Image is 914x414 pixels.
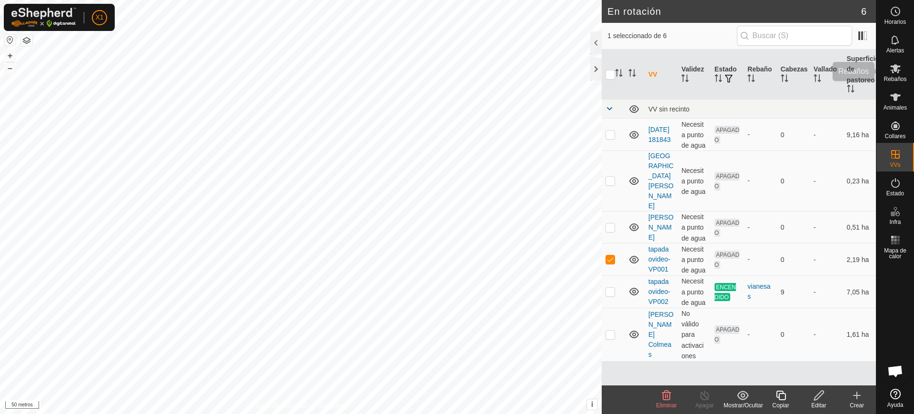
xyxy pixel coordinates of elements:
[648,152,674,210] a: [GEOGRAPHIC_DATA][PERSON_NAME]
[656,402,676,409] font: Eliminar
[252,403,307,409] font: Política de Privacidad
[724,402,763,409] font: Mostrar/Ocultar
[648,245,670,273] a: tapada ovideo-VP001
[814,131,816,139] font: -
[681,76,689,83] p-sorticon: Activar para ordenar
[889,219,901,225] font: Infra
[591,400,593,408] font: i
[884,76,906,82] font: Rebaños
[884,133,905,140] font: Collares
[811,402,826,409] font: Editar
[318,403,350,409] font: Contáctanos
[252,402,307,410] a: Política de Privacidad
[747,255,750,263] font: -
[781,131,785,139] font: 0
[607,32,667,40] font: 1 seleccionado de 6
[847,86,854,94] p-sorticon: Activar para ordenar
[884,19,906,25] font: Horarios
[11,8,76,27] img: Logotipo de Gallagher
[681,121,705,149] font: Necesita punto de agua
[884,247,906,260] font: Mapa de calor
[781,65,808,73] font: Cabezas
[8,63,12,73] font: –
[4,50,16,61] button: +
[648,126,671,143] a: [DATE] 181843
[628,71,636,78] p-sorticon: Activar para ordenar
[715,173,739,190] font: APAGADO
[318,402,350,410] a: Contáctanos
[747,65,772,73] font: Rebaño
[747,283,770,300] font: vianesas
[781,331,785,338] font: 0
[747,177,750,184] font: -
[95,13,103,21] font: X1
[715,127,739,143] font: APAGADO
[861,6,866,17] font: 6
[884,104,907,111] font: Animales
[648,311,674,358] a: [PERSON_NAME] Colmeas
[747,331,750,338] font: -
[648,278,670,305] a: tapada ovideo-VP002
[847,223,869,231] font: 0,51 ha
[781,177,785,185] font: 0
[695,402,714,409] font: Apagar
[847,256,869,263] font: 2,19 ha
[681,310,704,360] font: No válido para activaciones
[715,283,736,300] font: ENCENDIDO
[648,105,689,113] font: VV sin recinto
[814,331,816,338] font: -
[681,213,705,242] font: Necesita punto de agua
[681,277,705,306] font: Necesita punto de agua
[21,35,32,46] button: Capas del Mapa
[772,402,789,409] font: Copiar
[715,326,739,343] font: APAGADO
[715,252,739,268] font: APAGADO
[715,65,737,73] font: Estado
[850,402,864,409] font: Crear
[615,71,623,78] p-sorticon: Activar para ordenar
[886,190,904,197] font: Estado
[781,76,788,83] p-sorticon: Activar para ordenar
[715,76,722,83] p-sorticon: Activar para ordenar
[715,219,739,236] font: APAGADO
[747,131,750,138] font: -
[814,177,816,185] font: -
[886,47,904,54] font: Alertas
[781,288,785,295] font: 9
[881,357,910,385] a: Chat abierto
[747,76,755,83] p-sorticon: Activar para ordenar
[681,245,705,274] font: Necesita punto de agua
[847,131,869,139] font: 9,16 ha
[648,71,657,78] font: VV
[847,55,879,83] font: Superficie de pastoreo
[681,167,705,195] font: Necesita punto de agua
[847,331,869,338] font: 1,61 ha
[814,65,837,73] font: Vallado
[4,34,16,46] button: Restablecer mapa
[737,26,852,46] input: Buscar (S)
[781,256,785,263] font: 0
[887,402,904,408] font: Ayuda
[681,65,704,73] font: Validez
[814,288,816,295] font: -
[4,62,16,74] button: –
[747,223,750,231] font: -
[814,256,816,263] font: -
[781,223,785,231] font: 0
[876,385,914,412] a: Ayuda
[847,177,869,185] font: 0,23 ha
[814,76,821,83] p-sorticon: Activar para ordenar
[607,6,661,17] font: En rotación
[8,50,13,61] font: +
[847,288,869,295] font: 7,05 ha
[587,399,597,410] button: i
[648,213,674,241] a: [PERSON_NAME]
[814,223,816,231] font: -
[890,162,900,168] font: VVs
